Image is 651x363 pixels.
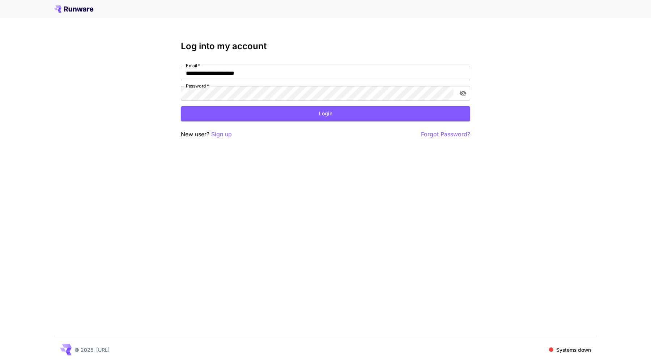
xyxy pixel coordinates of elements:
[181,130,232,139] p: New user?
[181,106,470,121] button: Login
[75,346,110,354] p: © 2025, [URL]
[211,130,232,139] button: Sign up
[456,87,469,100] button: toggle password visibility
[421,130,470,139] button: Forgot Password?
[186,63,200,69] label: Email
[556,346,591,354] p: Systems down
[181,41,470,51] h3: Log into my account
[186,83,209,89] label: Password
